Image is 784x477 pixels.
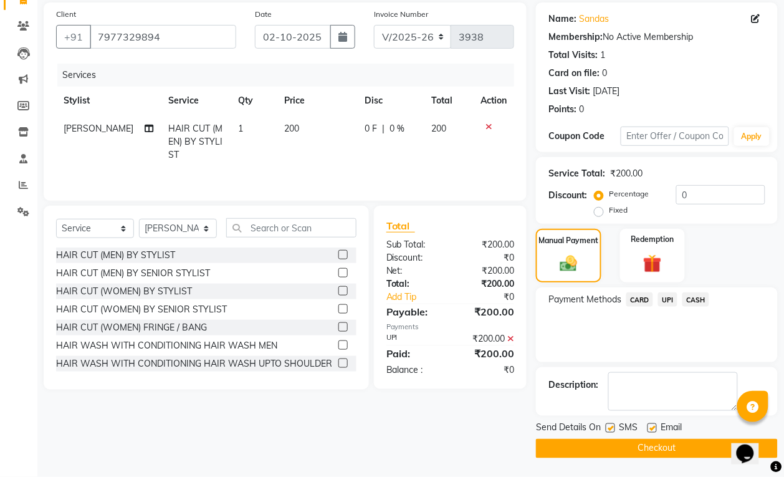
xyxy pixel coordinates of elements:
[424,87,473,115] th: Total
[548,130,621,143] div: Coupon Code
[631,234,674,245] label: Redemption
[386,219,415,233] span: Total
[231,87,277,115] th: Qty
[377,264,451,277] div: Net:
[548,378,598,392] div: Description:
[548,67,600,80] div: Card on file:
[56,285,192,298] div: HAIR CUT (WOMEN) BY STYLIST
[638,253,667,276] img: _gift.svg
[382,122,385,135] span: |
[548,293,621,306] span: Payment Methods
[357,87,424,115] th: Disc
[734,127,770,146] button: Apply
[451,346,524,361] div: ₹200.00
[56,25,91,49] button: +91
[548,49,598,62] div: Total Visits:
[548,12,576,26] div: Name:
[56,339,277,352] div: HAIR WASH WITH CONDITIONING HAIR WASH MEN
[377,251,451,264] div: Discount:
[451,264,524,277] div: ₹200.00
[451,277,524,291] div: ₹200.00
[377,364,451,377] div: Balance :
[473,87,514,115] th: Action
[374,9,428,20] label: Invoice Number
[621,127,729,146] input: Enter Offer / Coupon Code
[255,9,272,20] label: Date
[536,439,778,458] button: Checkout
[593,85,619,98] div: [DATE]
[57,64,523,87] div: Services
[555,254,583,274] img: _cash.svg
[602,67,607,80] div: 0
[682,292,709,307] span: CASH
[548,31,603,44] div: Membership:
[161,87,231,115] th: Service
[390,122,404,135] span: 0 %
[56,9,76,20] label: Client
[56,249,175,262] div: HAIR CUT (MEN) BY STYLIST
[579,12,609,26] a: Sandas
[451,332,524,345] div: ₹200.00
[168,123,222,160] span: HAIR CUT (MEN) BY STYLIST
[386,322,514,332] div: Payments
[732,427,772,465] iframe: chat widget
[609,205,628,216] label: Fixed
[619,421,638,436] span: SMS
[462,291,523,304] div: ₹0
[365,122,377,135] span: 0 F
[277,87,357,115] th: Price
[377,346,451,361] div: Paid:
[548,167,605,180] div: Service Total:
[377,291,462,304] a: Add Tip
[64,123,133,134] span: [PERSON_NAME]
[451,251,524,264] div: ₹0
[658,292,677,307] span: UPI
[377,238,451,251] div: Sub Total:
[431,123,446,134] span: 200
[539,235,599,246] label: Manual Payment
[610,167,643,180] div: ₹200.00
[226,218,356,238] input: Search or Scan
[536,421,601,436] span: Send Details On
[451,304,524,319] div: ₹200.00
[548,31,765,44] div: No Active Membership
[56,357,332,370] div: HAIR WASH WITH CONDITIONING HAIR WASH UPTO SHOULDER
[377,304,451,319] div: Payable:
[56,321,207,334] div: HAIR CUT (WOMEN) FRINGE / BANG
[451,238,524,251] div: ₹200.00
[548,189,587,202] div: Discount:
[56,267,210,280] div: HAIR CUT (MEN) BY SENIOR STYLIST
[579,103,584,116] div: 0
[600,49,605,62] div: 1
[90,25,236,49] input: Search by Name/Mobile/Email/Code
[284,123,299,134] span: 200
[548,85,590,98] div: Last Visit:
[661,421,682,436] span: Email
[548,103,576,116] div: Points:
[377,277,451,291] div: Total:
[377,332,451,345] div: UPI
[56,87,161,115] th: Stylist
[56,303,227,316] div: HAIR CUT (WOMEN) BY SENIOR STYLIST
[626,292,653,307] span: CARD
[609,188,649,200] label: Percentage
[238,123,243,134] span: 1
[451,364,524,377] div: ₹0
